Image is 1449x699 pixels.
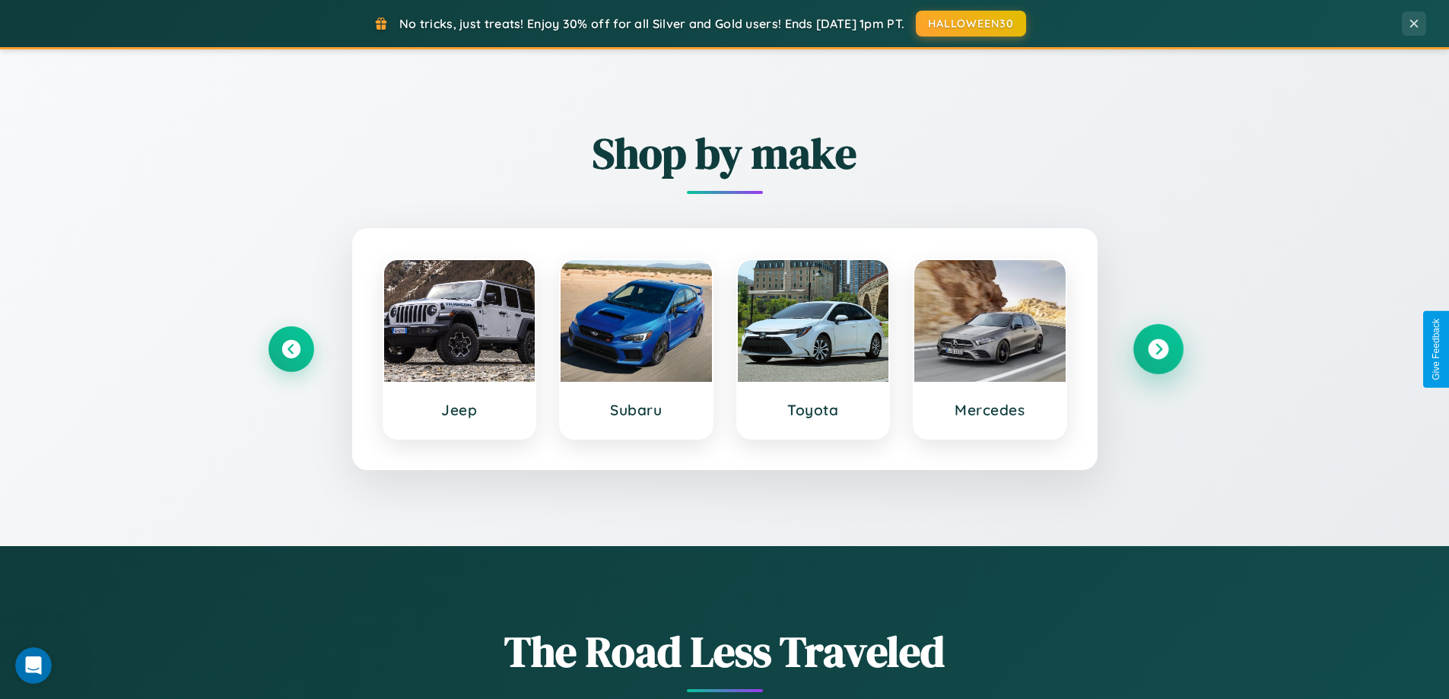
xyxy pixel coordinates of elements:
h3: Toyota [753,401,874,419]
span: No tricks, just treats! Enjoy 30% off for all Silver and Gold users! Ends [DATE] 1pm PT. [399,16,904,31]
button: HALLOWEEN30 [916,11,1026,37]
iframe: Intercom live chat [15,647,52,684]
h3: Mercedes [929,401,1050,419]
h1: The Road Less Traveled [269,622,1181,681]
div: Give Feedback [1431,319,1441,380]
h2: Shop by make [269,124,1181,183]
h3: Subaru [576,401,697,419]
h3: Jeep [399,401,520,419]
